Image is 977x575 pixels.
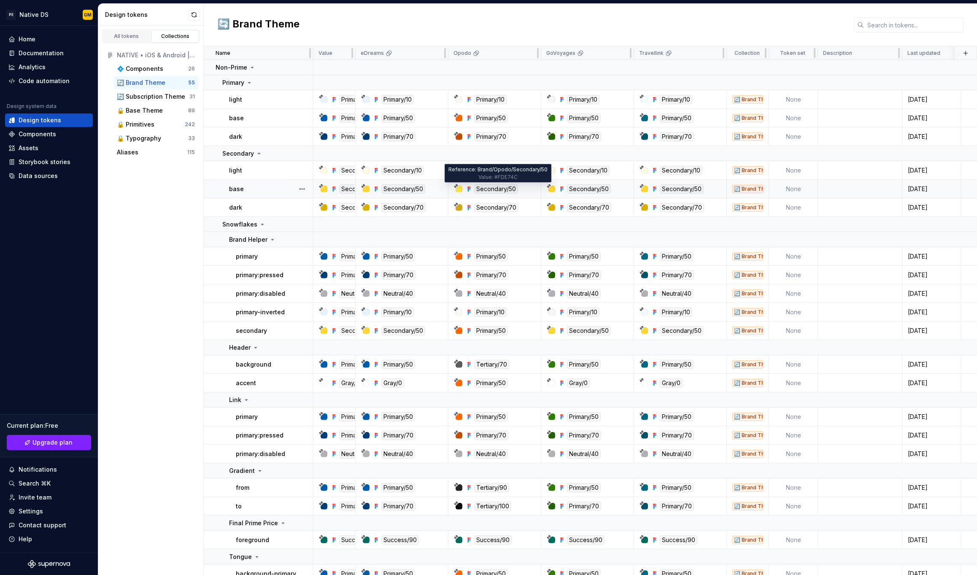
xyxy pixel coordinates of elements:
[567,184,611,194] div: Secondary/50
[381,502,416,511] div: Primary/70
[769,127,818,146] td: None
[660,502,694,511] div: Primary/70
[229,235,267,244] p: Brand Helper
[7,421,91,430] div: Current plan : Free
[113,146,198,159] button: Aliases115
[113,62,198,76] button: 💠 Components26
[113,104,198,117] a: 🔒 Base Theme89
[823,50,852,57] p: Description
[229,132,242,141] p: dark
[113,90,198,103] button: 🔄 Subscription Theme31
[903,132,961,141] div: [DATE]
[769,161,818,180] td: None
[117,78,165,87] div: 🔄 Brand Theme
[474,289,508,298] div: Neutral/40
[732,327,763,335] div: 🔄 Brand Theme
[567,431,601,440] div: Primary/70
[903,271,961,279] div: [DATE]
[117,92,185,101] div: 🔄 Subscription Theme
[453,50,471,57] p: Opodo
[660,252,694,261] div: Primary/50
[567,252,601,261] div: Primary/50
[474,95,507,104] div: Primary/10
[84,11,92,18] div: GM
[903,308,961,316] div: [DATE]
[5,155,93,169] a: Storybook stories
[113,132,198,145] a: 🔒 Typography33
[187,149,195,156] div: 115
[236,502,242,510] p: to
[769,303,818,321] td: None
[5,169,93,183] a: Data sources
[7,103,57,110] div: Design system data
[339,184,383,194] div: Secondary/50
[5,74,93,88] a: Code automation
[19,77,70,85] div: Code automation
[339,113,373,123] div: Primary/50
[864,17,964,32] input: Search in tokens...
[339,203,383,212] div: Secondary/70
[113,76,198,89] button: 🔄 Brand Theme55
[19,535,32,543] div: Help
[117,65,163,73] div: 💠 Components
[474,360,509,369] div: Tertiary/70
[474,378,508,388] div: Primary/50
[769,109,818,127] td: None
[19,465,57,474] div: Notifications
[381,132,416,141] div: Primary/70
[229,467,255,475] p: Gradient
[339,95,372,104] div: Primary/10
[903,502,961,510] div: [DATE]
[732,132,763,141] div: 🔄 Brand Theme
[660,412,694,421] div: Primary/50
[5,46,93,60] a: Documentation
[660,431,694,440] div: Primary/70
[732,185,763,193] div: 🔄 Brand Theme
[105,11,188,19] div: Design tokens
[19,507,43,516] div: Settings
[222,149,254,158] p: Secondary
[769,180,818,198] td: None
[567,166,610,175] div: Secondary/10
[903,413,961,421] div: [DATE]
[5,113,93,127] a: Design tokens
[732,308,763,316] div: 🔄 Brand Theme
[19,130,56,138] div: Components
[236,379,256,387] p: accent
[113,118,198,131] a: 🔒 Primitives242
[2,5,96,24] button: PENative DSGM
[229,114,244,122] p: base
[769,90,818,109] td: None
[903,95,961,104] div: [DATE]
[188,79,195,86] div: 55
[448,174,548,181] div: Value: #FDE74C
[154,33,197,40] div: Collections
[381,360,415,369] div: Primary/50
[229,343,251,352] p: Header
[903,327,961,335] div: [DATE]
[734,50,760,57] p: Collection
[5,127,93,141] a: Components
[474,502,511,511] div: Tertiary/100
[732,289,763,298] div: 🔄 Brand Theme
[474,113,508,123] div: Primary/50
[339,270,373,280] div: Primary/70
[19,35,35,43] div: Home
[339,308,372,317] div: Primary/10
[474,132,508,141] div: Primary/70
[5,505,93,518] a: Settings
[185,121,195,128] div: 242
[381,289,415,298] div: Neutral/40
[567,203,611,212] div: Secondary/70
[381,308,414,317] div: Primary/10
[567,113,601,123] div: Primary/50
[660,326,704,335] div: Secondary/50
[567,502,601,511] div: Primary/70
[236,431,283,440] p: primary:pressed
[445,164,551,183] div: Reference: Brand/Opodo/Secondary/50
[732,536,763,544] div: 🔄 Brand Theme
